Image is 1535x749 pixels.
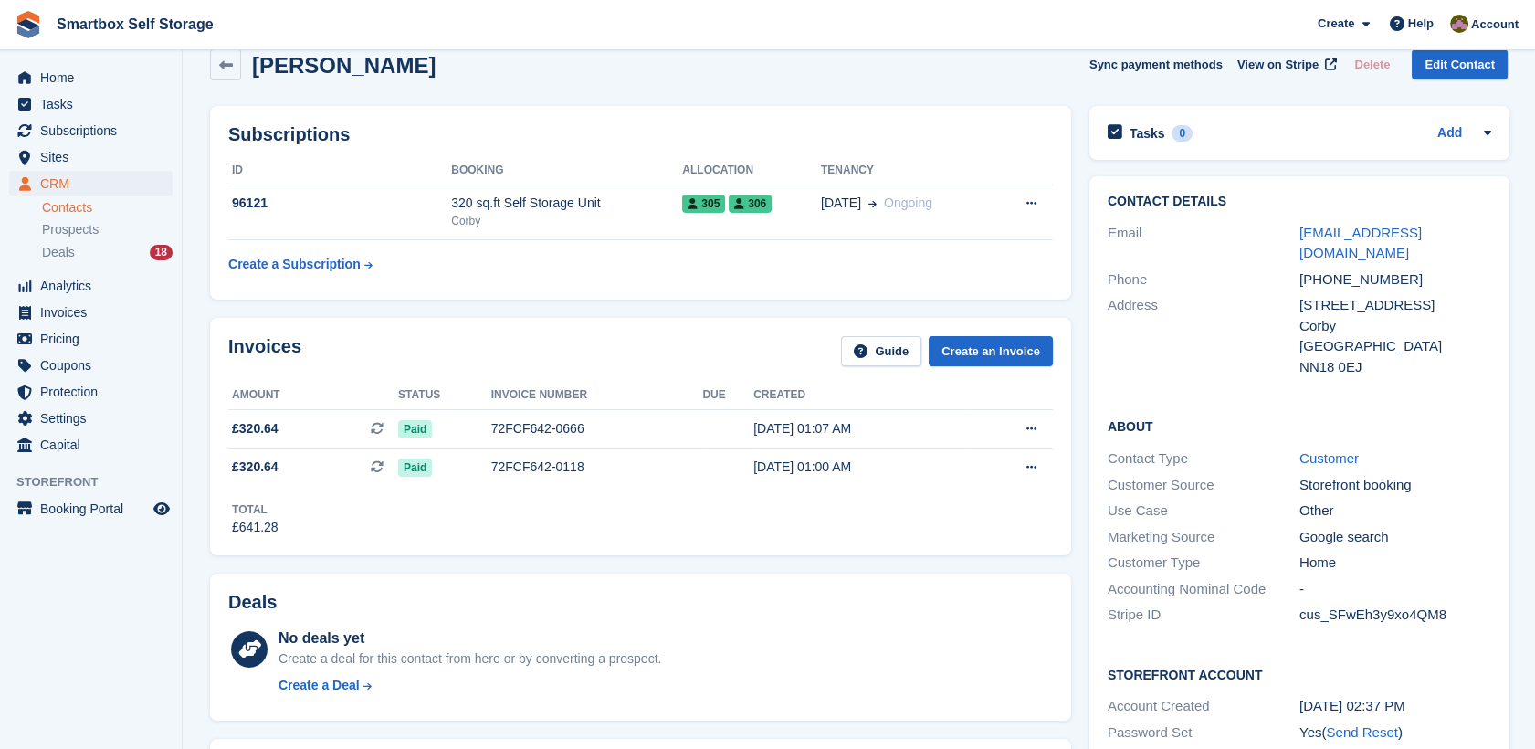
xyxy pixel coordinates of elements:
[228,124,1053,145] h2: Subscriptions
[1299,605,1491,626] div: cus_SFwEh3y9xo4QM8
[1412,49,1508,79] a: Edit Contact
[1299,501,1491,522] div: Other
[1108,605,1299,626] div: Stripe ID
[9,273,173,299] a: menu
[9,171,173,196] a: menu
[821,156,994,185] th: Tenancy
[929,336,1053,366] a: Create an Invoice
[1108,448,1299,469] div: Contact Type
[1299,225,1422,261] a: [EMAIL_ADDRESS][DOMAIN_NAME]
[232,419,279,438] span: £320.64
[1299,579,1491,600] div: -
[1299,527,1491,548] div: Google search
[228,381,398,410] th: Amount
[1450,15,1468,33] img: Kayleigh Devlin
[1299,357,1491,378] div: NN18 0EJ
[398,381,491,410] th: Status
[9,65,173,90] a: menu
[1108,295,1299,377] div: Address
[491,419,703,438] div: 72FCF642-0666
[1299,696,1491,717] div: [DATE] 02:37 PM
[1108,696,1299,717] div: Account Created
[1299,269,1491,290] div: [PHONE_NUMBER]
[150,245,173,260] div: 18
[232,518,279,537] div: £641.28
[1108,269,1299,290] div: Phone
[1437,123,1462,144] a: Add
[1108,665,1491,683] h2: Storefront Account
[42,199,173,216] a: Contacts
[753,419,969,438] div: [DATE] 01:07 AM
[1108,501,1299,522] div: Use Case
[398,459,432,477] span: Paid
[252,53,436,78] h2: [PERSON_NAME]
[42,221,99,238] span: Prospects
[40,118,150,143] span: Subscriptions
[1089,49,1223,79] button: Sync payment methods
[232,501,279,518] div: Total
[279,676,360,695] div: Create a Deal
[9,118,173,143] a: menu
[1108,475,1299,496] div: Customer Source
[1299,316,1491,337] div: Corby
[9,353,173,378] a: menu
[1108,723,1299,744] div: Password Set
[228,156,451,185] th: ID
[451,156,682,185] th: Booking
[1299,450,1359,466] a: Customer
[1130,125,1165,142] h2: Tasks
[451,213,682,229] div: Corby
[1299,295,1491,316] div: [STREET_ADDRESS]
[729,195,772,213] span: 306
[9,432,173,458] a: menu
[682,195,725,213] span: 305
[40,326,150,352] span: Pricing
[1172,125,1193,142] div: 0
[42,243,173,262] a: Deals 18
[42,220,173,239] a: Prospects
[1108,223,1299,264] div: Email
[228,194,451,213] div: 96121
[9,144,173,170] a: menu
[702,381,753,410] th: Due
[42,244,75,261] span: Deals
[228,248,373,281] a: Create a Subscription
[1108,527,1299,548] div: Marketing Source
[40,496,150,522] span: Booking Portal
[491,381,703,410] th: Invoice number
[40,300,150,325] span: Invoices
[40,144,150,170] span: Sites
[279,649,661,669] div: Create a deal for this contact from here or by converting a prospect.
[9,406,173,431] a: menu
[1318,15,1354,33] span: Create
[1108,417,1491,435] h2: About
[451,194,682,213] div: 320 sq.ft Self Storage Unit
[884,195,932,210] span: Ongoing
[1347,49,1397,79] button: Delete
[40,171,150,196] span: CRM
[1408,15,1434,33] span: Help
[1108,195,1491,209] h2: Contact Details
[228,255,361,274] div: Create a Subscription
[1299,336,1491,357] div: [GEOGRAPHIC_DATA]
[1326,724,1397,740] a: Send Reset
[40,91,150,117] span: Tasks
[40,273,150,299] span: Analytics
[279,676,661,695] a: Create a Deal
[40,65,150,90] span: Home
[9,496,173,522] a: menu
[1299,475,1491,496] div: Storefront booking
[1237,56,1319,74] span: View on Stripe
[16,473,182,491] span: Storefront
[49,9,221,39] a: Smartbox Self Storage
[9,379,173,405] a: menu
[228,336,301,366] h2: Invoices
[1321,724,1402,740] span: ( )
[491,458,703,477] div: 72FCF642-0118
[9,91,173,117] a: menu
[151,498,173,520] a: Preview store
[279,628,661,649] div: No deals yet
[9,326,173,352] a: menu
[15,11,42,38] img: stora-icon-8386f47178a22dfd0bd8f6a31ec36ba5ce8667c1dd55bd0f319d3a0aa187defe.svg
[232,458,279,477] span: £320.64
